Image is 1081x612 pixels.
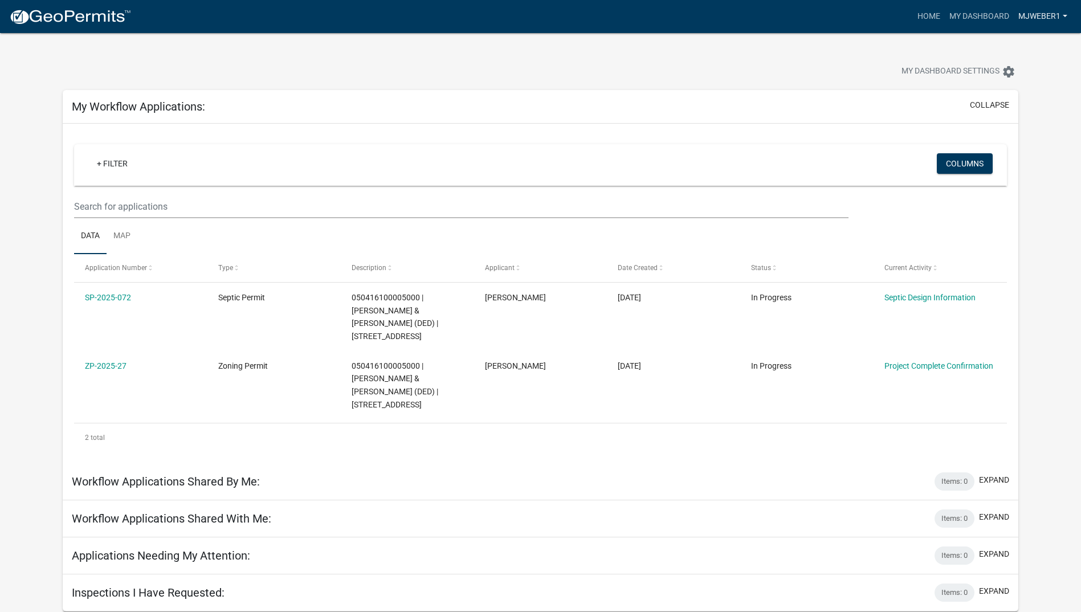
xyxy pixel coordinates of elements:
[935,472,974,491] div: Items: 0
[85,264,147,272] span: Application Number
[474,254,607,281] datatable-header-cell: Applicant
[945,6,1014,27] a: My Dashboard
[751,264,771,272] span: Status
[74,254,207,281] datatable-header-cell: Application Number
[913,6,945,27] a: Home
[937,153,993,174] button: Columns
[884,361,993,370] a: Project Complete Confirmation
[485,361,546,370] span: Michael J. Weber
[979,511,1009,523] button: expand
[751,361,792,370] span: In Progress
[88,153,137,174] a: + Filter
[485,264,515,272] span: Applicant
[352,293,438,341] span: 050416100005000 | Weber, Michael J & Donna M (DED) | 26789 46TH AVE
[884,293,976,302] a: Septic Design Information
[901,65,1000,79] span: My Dashboard Settings
[979,548,1009,560] button: expand
[485,293,546,302] span: Michael J. Weber
[218,293,265,302] span: Septic Permit
[751,293,792,302] span: In Progress
[935,584,974,602] div: Items: 0
[85,293,131,302] a: SP-2025-072
[874,254,1007,281] datatable-header-cell: Current Activity
[72,512,271,525] h5: Workflow Applications Shared With Me:
[935,546,974,565] div: Items: 0
[935,509,974,528] div: Items: 0
[618,293,641,302] span: 08/14/2025
[63,124,1018,463] div: collapse
[85,361,127,370] a: ZP-2025-27
[207,254,341,281] datatable-header-cell: Type
[352,361,438,409] span: 050416100005000 | Weber, Michael J & Donna M (DED) | 26789 46TH AVE
[1014,6,1072,27] a: mjweber1
[74,218,107,255] a: Data
[1002,65,1015,79] i: settings
[72,475,260,488] h5: Workflow Applications Shared By Me:
[884,264,932,272] span: Current Activity
[892,60,1025,83] button: My Dashboard Settingssettings
[341,254,474,281] datatable-header-cell: Description
[352,264,386,272] span: Description
[72,586,225,599] h5: Inspections I Have Requested:
[970,99,1009,111] button: collapse
[740,254,874,281] datatable-header-cell: Status
[72,549,250,562] h5: Applications Needing My Attention:
[74,423,1007,452] div: 2 total
[107,218,137,255] a: Map
[72,100,205,113] h5: My Workflow Applications:
[979,585,1009,597] button: expand
[979,474,1009,486] button: expand
[218,361,268,370] span: Zoning Permit
[607,254,740,281] datatable-header-cell: Date Created
[74,195,849,218] input: Search for applications
[618,264,658,272] span: Date Created
[618,361,641,370] span: 08/13/2025
[218,264,233,272] span: Type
